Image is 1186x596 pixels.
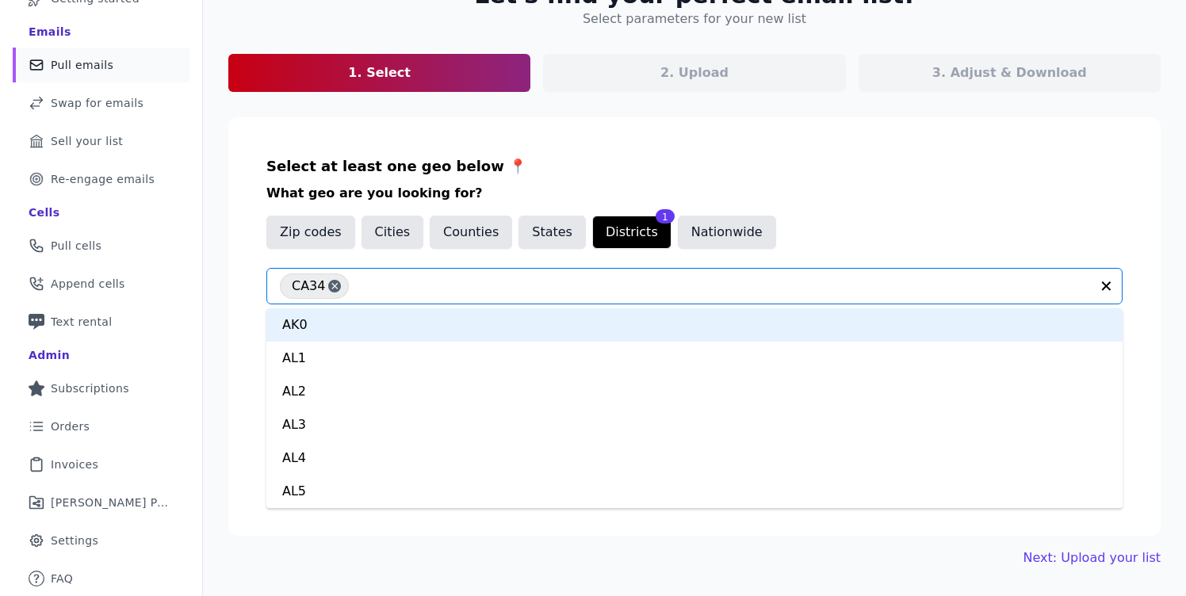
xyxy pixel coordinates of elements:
[266,441,1123,475] div: AL4
[266,475,1123,508] div: AL5
[51,238,101,254] span: Pull cells
[51,571,73,586] span: FAQ
[29,24,71,40] div: Emails
[51,57,113,73] span: Pull emails
[51,418,90,434] span: Orders
[13,86,189,120] a: Swap for emails
[518,216,586,249] button: States
[51,495,170,510] span: [PERSON_NAME] Performance
[266,308,1123,342] div: AK0
[266,216,355,249] button: Zip codes
[266,158,526,174] span: Select at least one geo below 📍
[228,54,530,92] a: 1. Select
[13,371,189,406] a: Subscriptions
[13,523,189,558] a: Settings
[51,380,129,396] span: Subscriptions
[362,216,424,249] button: Cities
[660,63,729,82] p: 2. Upload
[51,314,113,330] span: Text rental
[583,10,806,29] h4: Select parameters for your new list
[266,342,1123,375] div: AL1
[266,184,1123,203] h3: What geo are you looking for?
[51,533,98,548] span: Settings
[266,308,1123,327] p: Type & select your districts
[656,209,675,223] div: 1
[51,276,125,292] span: Append cells
[266,408,1123,441] div: AL3
[292,273,325,299] span: CA34
[51,171,155,187] span: Re-engage emails
[430,216,512,249] button: Counties
[51,95,143,111] span: Swap for emails
[13,124,189,159] a: Sell your list
[29,347,70,363] div: Admin
[13,48,189,82] a: Pull emails
[13,266,189,301] a: Append cells
[51,133,123,149] span: Sell your list
[592,216,671,249] button: Districts
[13,162,189,197] a: Re-engage emails
[266,375,1123,408] div: AL2
[348,63,411,82] p: 1. Select
[13,409,189,444] a: Orders
[932,63,1087,82] p: 3. Adjust & Download
[13,228,189,263] a: Pull cells
[13,447,189,482] a: Invoices
[1023,548,1161,567] a: Next: Upload your list
[13,561,189,596] a: FAQ
[13,304,189,339] a: Text rental
[13,485,189,520] a: [PERSON_NAME] Performance
[51,457,98,472] span: Invoices
[29,204,59,220] div: Cells
[678,216,776,249] button: Nationwide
